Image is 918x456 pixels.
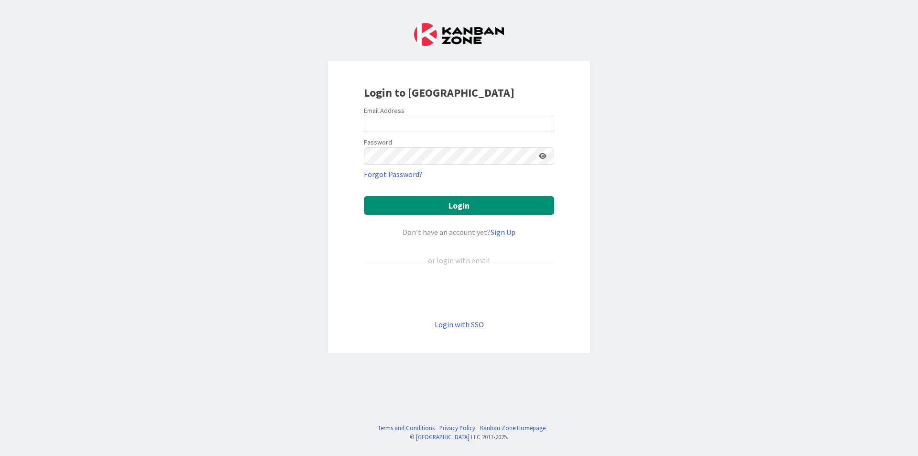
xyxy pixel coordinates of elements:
[416,433,470,441] a: [GEOGRAPHIC_DATA]
[364,168,423,180] a: Forgot Password?
[364,106,404,115] label: Email Address
[364,196,554,215] button: Login
[414,23,504,46] img: Kanban Zone
[480,423,546,433] a: Kanban Zone Homepage
[359,282,559,303] iframe: Botão "Fazer login com o Google"
[364,137,392,147] label: Password
[426,255,492,266] div: or login with email
[364,226,554,238] div: Don’t have an account yet?
[435,320,484,329] a: Login with SSO
[439,423,475,433] a: Privacy Policy
[378,423,435,433] a: Terms and Conditions
[491,227,515,237] a: Sign Up
[364,85,514,100] b: Login to [GEOGRAPHIC_DATA]
[373,433,546,442] div: © LLC 2017- 2025 .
